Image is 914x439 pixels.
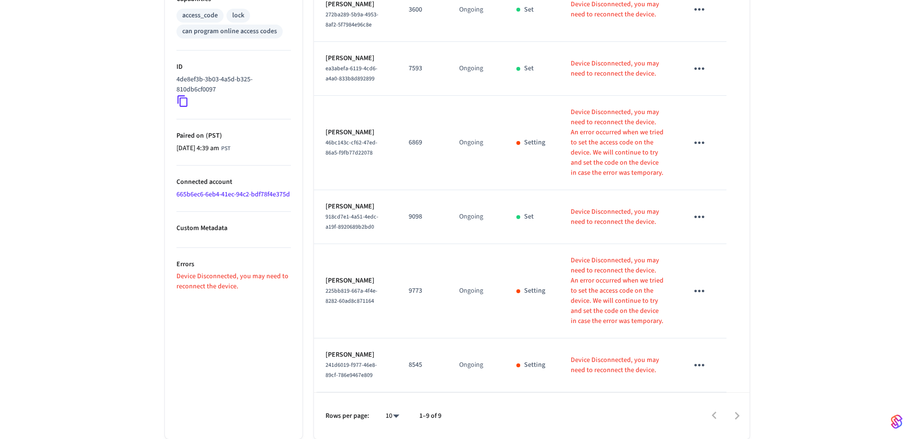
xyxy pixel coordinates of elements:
[409,5,436,15] p: 3600
[176,190,290,199] a: 665b6ec6-6eb4-41ec-94c2-bdf78f4e375d
[891,414,902,429] img: SeamLogoGradient.69752ec5.svg
[571,355,665,375] p: Device Disconnected, you may need to reconnect the device.
[524,286,545,296] p: Setting
[571,276,665,326] p: An error occurred when we tried to set the access code on the device. We will continue to try and...
[571,107,665,128] p: Device Disconnected, you may need to reconnect the device.
[176,143,219,154] span: [DATE] 4:39 am
[204,131,222,141] span: ( PST )
[232,11,244,21] div: lock
[448,96,505,190] td: Ongoing
[326,411,369,421] p: Rows per page:
[381,409,404,423] div: 10
[176,271,291,292] p: Device Disconnected, you may need to reconnect the device.
[524,138,545,148] p: Setting
[326,65,377,83] span: ea3abefa-6119-4cd6-a4a0-833b8d892899
[524,360,545,370] p: Setting
[409,138,436,148] p: 6869
[571,59,665,79] p: Device Disconnected, you may need to reconnect the device.
[448,190,505,244] td: Ongoing
[176,75,287,95] p: 4de8ef3b-3b03-4a5d-b325-810db6cf0097
[326,350,386,360] p: [PERSON_NAME]
[448,244,505,338] td: Ongoing
[326,139,377,157] span: 46bc143c-cf62-47ed-86a5-f9fb77d22078
[524,212,534,222] p: Set
[326,276,386,286] p: [PERSON_NAME]
[326,202,386,212] p: [PERSON_NAME]
[176,143,230,154] div: Asia/Manila
[524,64,534,74] p: Set
[326,287,377,305] span: 225bb819-667a-4f4e-8282-60ad8c871164
[448,338,505,392] td: Ongoing
[326,361,377,379] span: 241d6019-f977-46e8-89cf-786e9467e809
[409,212,436,222] p: 9098
[221,144,230,153] span: PST
[326,11,378,29] span: 272ba289-5b9a-4953-8af2-5f7984e96c8e
[326,53,386,64] p: [PERSON_NAME]
[409,286,436,296] p: 9773
[182,11,218,21] div: access_code
[182,26,277,37] div: can program online access codes
[176,62,291,72] p: ID
[524,5,534,15] p: Set
[326,128,386,138] p: [PERSON_NAME]
[571,256,665,276] p: Device Disconnected, you may need to reconnect the device.
[409,64,436,74] p: 7593
[571,128,665,178] p: An error occurred when we tried to set the access code on the device. We will continue to try and...
[176,131,291,141] p: Paired on
[176,223,291,233] p: Custom Metadata
[409,360,436,370] p: 8545
[326,213,378,231] span: 918cd7e1-4a51-4edc-a19f-8920689b2bd0
[448,42,505,96] td: Ongoing
[176,177,291,187] p: Connected account
[571,207,665,227] p: Device Disconnected, you may need to reconnect the device.
[176,259,291,270] p: Errors
[419,411,441,421] p: 1–9 of 9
